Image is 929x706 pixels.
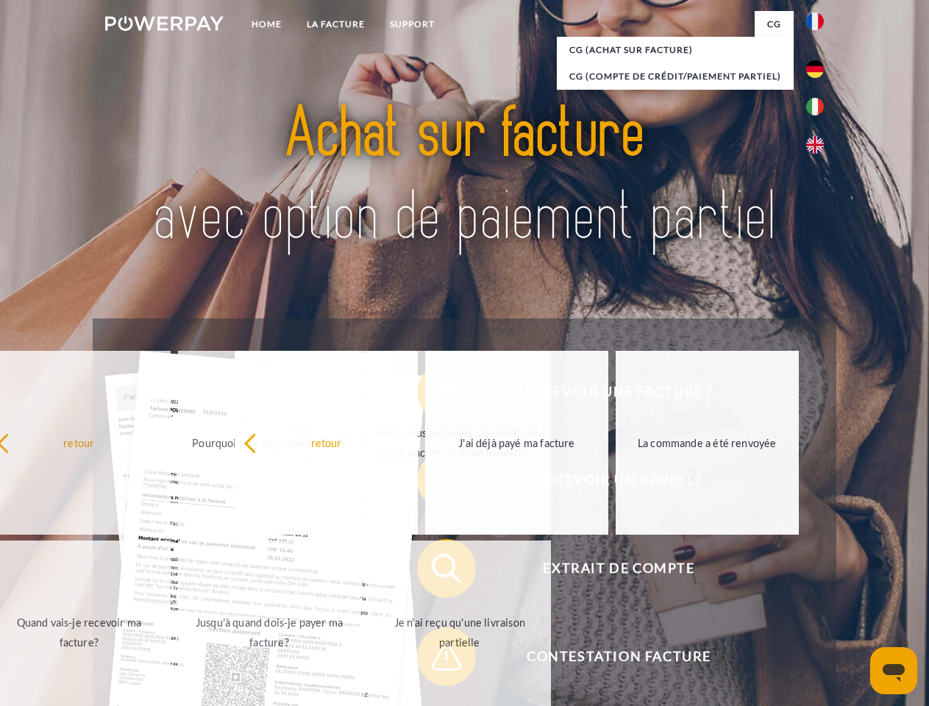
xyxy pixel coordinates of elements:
button: Extrait de compte [417,539,800,598]
span: Extrait de compte [438,539,799,598]
div: Je n'ai reçu qu'une livraison partielle [377,613,542,652]
img: en [806,136,824,154]
a: Support [377,11,447,38]
div: La commande a été renvoyée [624,432,790,452]
span: Contestation Facture [438,627,799,686]
div: J'ai déjà payé ma facture [434,432,599,452]
a: CG (Compte de crédit/paiement partiel) [557,63,794,90]
a: Home [239,11,294,38]
a: CG [755,11,794,38]
img: de [806,60,824,78]
a: CG (achat sur facture) [557,37,794,63]
div: Pourquoi ai-je reçu une facture? [187,432,352,452]
a: LA FACTURE [294,11,377,38]
img: title-powerpay_fr.svg [140,71,789,282]
img: fr [806,13,824,30]
button: Contestation Facture [417,627,800,686]
img: it [806,98,824,115]
iframe: Bouton de lancement de la fenêtre de messagerie [870,647,917,694]
div: retour [243,432,409,452]
div: Jusqu'à quand dois-je payer ma facture? [187,613,352,652]
img: logo-powerpay-white.svg [105,16,224,31]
